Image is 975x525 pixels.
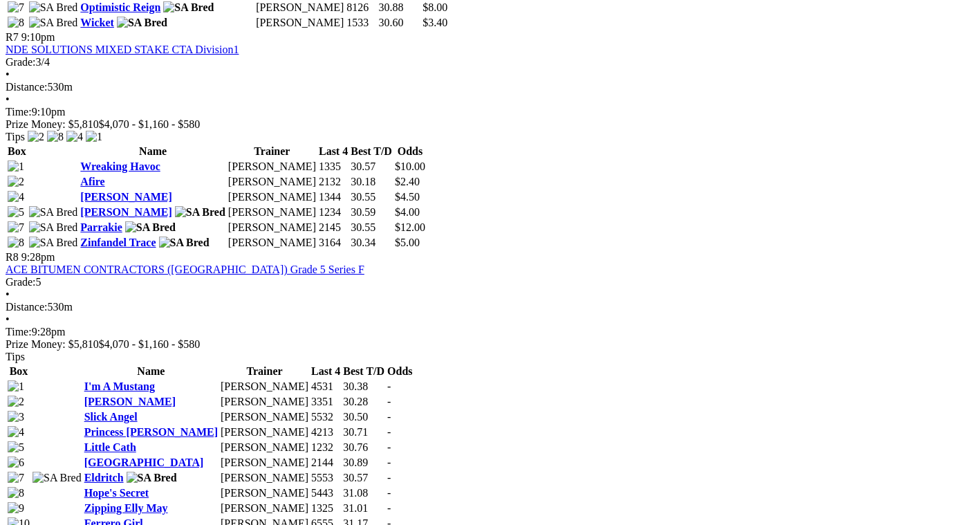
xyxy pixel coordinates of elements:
td: 31.08 [342,486,385,500]
span: Tips [6,131,25,142]
a: Parrakie [80,221,122,233]
td: 2144 [310,456,341,470]
div: 9:28pm [6,326,969,338]
a: Little Cath [84,441,136,453]
img: SA Bred [29,221,78,234]
img: 1 [8,160,24,173]
img: 8 [8,487,24,499]
img: SA Bred [29,206,78,219]
td: 4213 [310,425,341,439]
th: Name [84,365,219,378]
td: 5532 [310,410,341,424]
a: Slick Angel [84,411,138,423]
img: SA Bred [127,472,177,484]
td: [PERSON_NAME] [228,160,317,174]
a: Zinfandel Trace [80,237,156,248]
div: 3/4 [6,56,969,68]
td: 1325 [310,501,341,515]
span: $5.00 [395,237,420,248]
span: Tips [6,351,25,362]
span: $4.00 [395,206,420,218]
img: 8 [8,17,24,29]
span: - [387,487,391,499]
th: Odds [394,145,426,158]
td: 1344 [318,190,349,204]
td: 5443 [310,486,341,500]
div: Prize Money: $5,810 [6,338,969,351]
a: [PERSON_NAME] [80,191,171,203]
td: 30.18 [350,175,393,189]
span: Distance: [6,81,47,93]
img: 7 [8,1,24,14]
span: $8.00 [423,1,447,13]
td: 30.57 [342,471,385,485]
span: - [387,426,391,438]
a: Princess [PERSON_NAME] [84,426,218,438]
span: • [6,288,10,300]
td: 1232 [310,441,341,454]
img: 5 [8,206,24,219]
td: [PERSON_NAME] [228,205,317,219]
img: SA Bred [117,17,167,29]
span: Time: [6,326,32,338]
img: 7 [8,472,24,484]
td: 30.71 [342,425,385,439]
td: 30.50 [342,410,385,424]
div: 530m [6,301,969,313]
span: $3.40 [423,17,447,28]
img: SA Bred [29,237,78,249]
a: Hope's Secret [84,487,149,499]
td: 30.57 [350,160,393,174]
td: [PERSON_NAME] [228,190,317,204]
th: Trainer [228,145,317,158]
th: Odds [387,365,413,378]
img: 8 [47,131,64,143]
img: 6 [8,457,24,469]
span: $4,070 - $1,160 - $580 [99,118,201,130]
span: - [387,472,391,483]
span: - [387,441,391,453]
a: Afire [80,176,104,187]
td: 2132 [318,175,349,189]
img: SA Bred [29,17,78,29]
span: $12.00 [395,221,425,233]
td: 8126 [346,1,376,15]
img: 4 [8,191,24,203]
span: $4,070 - $1,160 - $580 [99,338,201,350]
img: SA Bred [163,1,214,14]
th: Last 4 [318,145,349,158]
img: 3 [8,411,24,423]
img: 9 [8,502,24,515]
td: [PERSON_NAME] [228,175,317,189]
td: [PERSON_NAME] [255,1,344,15]
a: [GEOGRAPHIC_DATA] [84,457,204,468]
img: SA Bred [29,1,78,14]
td: [PERSON_NAME] [220,395,309,409]
img: 4 [66,131,83,143]
td: 30.89 [342,456,385,470]
span: $10.00 [395,160,425,172]
img: SA Bred [159,237,210,249]
img: 1 [86,131,102,143]
td: [PERSON_NAME] [220,441,309,454]
th: Trainer [220,365,309,378]
span: Time: [6,106,32,118]
span: Grade: [6,276,36,288]
td: 30.38 [342,380,385,394]
td: [PERSON_NAME] [220,456,309,470]
th: Name [80,145,226,158]
td: 3351 [310,395,341,409]
a: Zipping Elly May [84,502,168,514]
span: Grade: [6,56,36,68]
img: SA Bred [32,472,82,484]
td: 30.76 [342,441,385,454]
td: 30.59 [350,205,393,219]
img: 5 [8,441,24,454]
td: 30.55 [350,221,393,234]
td: 3164 [318,236,349,250]
td: 30.28 [342,395,385,409]
a: ACE BITUMEN CONTRACTORS ([GEOGRAPHIC_DATA]) Grade 5 Series F [6,264,364,275]
div: 5 [6,276,969,288]
td: 30.55 [350,190,393,204]
td: [PERSON_NAME] [220,410,309,424]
